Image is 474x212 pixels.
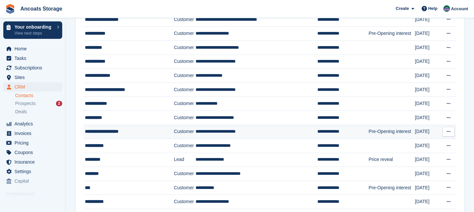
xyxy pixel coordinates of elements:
[415,97,441,111] td: [DATE]
[15,100,62,107] a: Prospects 2
[3,119,62,128] a: menu
[14,167,54,176] span: Settings
[369,125,415,139] td: Pre-Opening interest
[14,44,54,53] span: Home
[174,139,196,153] td: Customer
[415,27,441,41] td: [DATE]
[369,181,415,195] td: Pre-Opening interest
[415,181,441,195] td: [DATE]
[14,138,54,147] span: Pricing
[15,108,62,115] a: Deals
[415,69,441,83] td: [DATE]
[6,191,66,198] span: Storefront
[3,129,62,138] a: menu
[14,73,54,82] span: Sites
[174,125,196,139] td: Customer
[174,195,196,209] td: Customer
[174,181,196,195] td: Customer
[14,129,54,138] span: Invoices
[369,153,415,167] td: Price reveal
[14,25,54,29] p: Your onboarding
[14,54,54,63] span: Tasks
[3,44,62,53] a: menu
[3,138,62,147] a: menu
[415,13,441,27] td: [DATE]
[3,167,62,176] a: menu
[14,30,54,36] p: View next steps
[18,3,65,14] a: Ancoats Storage
[415,40,441,55] td: [DATE]
[415,83,441,97] td: [DATE]
[3,148,62,157] a: menu
[415,125,441,139] td: [DATE]
[174,111,196,125] td: Customer
[15,93,62,99] a: Contacts
[174,83,196,97] td: Customer
[3,54,62,63] a: menu
[14,63,54,72] span: Subscriptions
[415,111,441,125] td: [DATE]
[174,55,196,69] td: Customer
[396,5,409,12] span: Create
[3,176,62,186] a: menu
[415,153,441,167] td: [DATE]
[174,40,196,55] td: Customer
[174,69,196,83] td: Customer
[415,167,441,181] td: [DATE]
[14,176,54,186] span: Capital
[174,13,196,27] td: Customer
[3,21,62,39] a: Your onboarding View next steps
[428,5,437,12] span: Help
[56,101,62,106] div: 2
[451,6,468,12] span: Account
[3,73,62,82] a: menu
[14,82,54,92] span: CRM
[174,97,196,111] td: Customer
[15,100,36,107] span: Prospects
[174,153,196,167] td: Lead
[14,119,54,128] span: Analytics
[3,157,62,167] a: menu
[3,82,62,92] a: menu
[174,167,196,181] td: Customer
[14,157,54,167] span: Insurance
[369,27,415,41] td: Pre-Opening interest
[5,4,15,14] img: stora-icon-8386f47178a22dfd0bd8f6a31ec36ba5ce8667c1dd55bd0f319d3a0aa187defe.svg
[415,55,441,69] td: [DATE]
[14,148,54,157] span: Coupons
[415,195,441,209] td: [DATE]
[415,139,441,153] td: [DATE]
[174,27,196,41] td: Customer
[3,63,62,72] a: menu
[15,109,27,115] span: Deals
